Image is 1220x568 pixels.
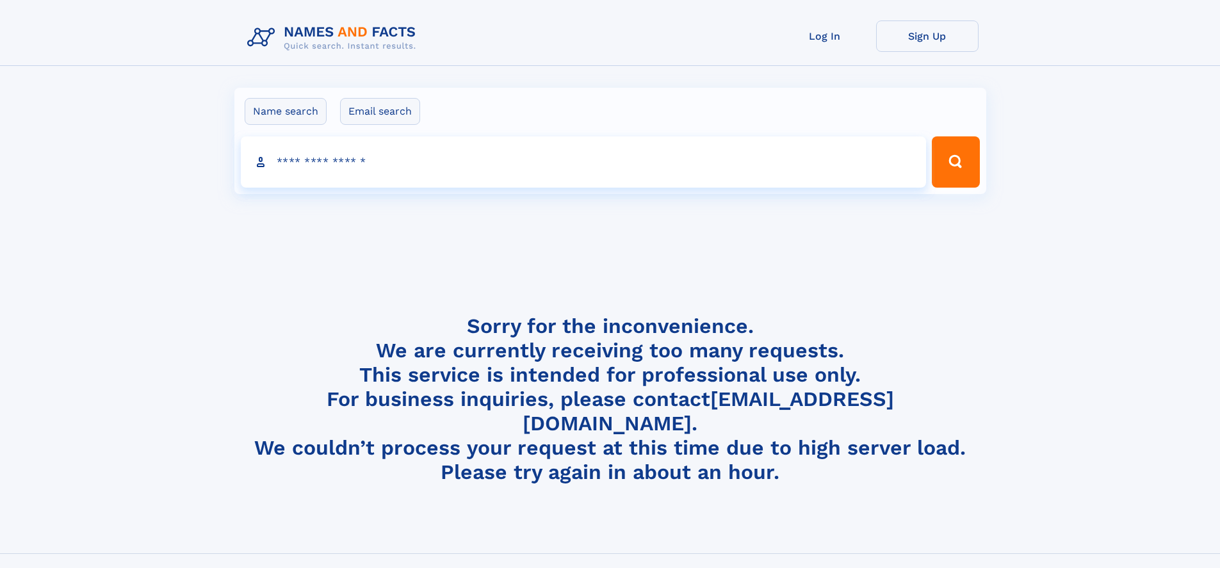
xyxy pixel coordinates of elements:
[876,20,979,52] a: Sign Up
[242,314,979,485] h4: Sorry for the inconvenience. We are currently receiving too many requests. This service is intend...
[774,20,876,52] a: Log In
[523,387,894,435] a: [EMAIL_ADDRESS][DOMAIN_NAME]
[241,136,927,188] input: search input
[340,98,420,125] label: Email search
[242,20,427,55] img: Logo Names and Facts
[932,136,979,188] button: Search Button
[245,98,327,125] label: Name search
